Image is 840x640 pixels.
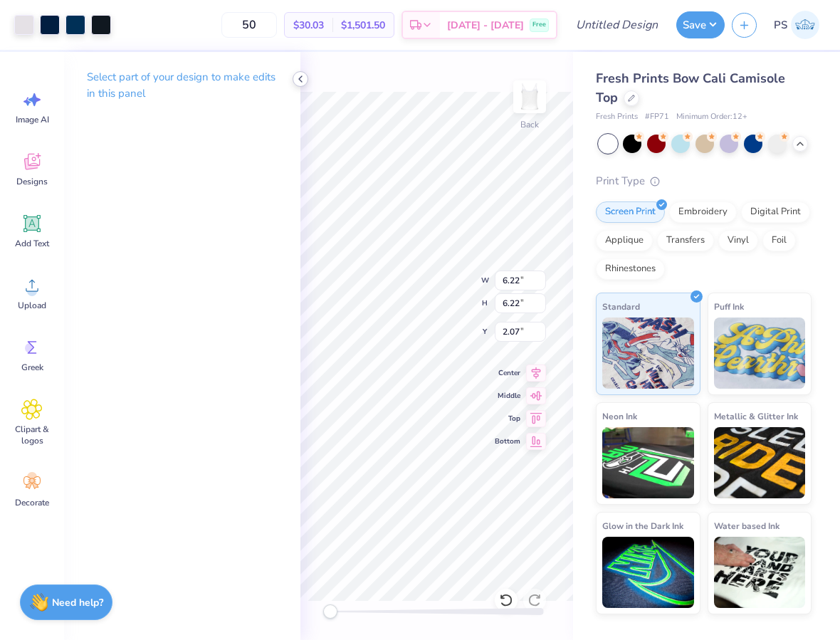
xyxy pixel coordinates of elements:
[565,11,669,39] input: Untitled Design
[596,111,638,123] span: Fresh Prints
[515,83,544,111] img: Back
[791,11,819,39] img: Phoenix Seal
[21,362,43,373] span: Greek
[602,299,640,314] span: Standard
[602,518,683,533] span: Glow in the Dark Ink
[714,318,806,389] img: Puff Ink
[602,537,694,608] img: Glow in the Dark Ink
[714,427,806,498] img: Metallic & Glitter Ink
[323,604,337,619] div: Accessibility label
[520,118,539,131] div: Back
[52,596,103,609] strong: Need help?
[532,20,546,30] span: Free
[18,300,46,311] span: Upload
[596,70,785,106] span: Fresh Prints Bow Cali Camisole Top
[596,173,812,189] div: Print Type
[16,176,48,187] span: Designs
[495,436,520,447] span: Bottom
[714,409,798,424] span: Metallic & Glitter Ink
[774,17,787,33] span: PS
[762,230,796,251] div: Foil
[87,69,278,102] p: Select part of your design to make edits in this panel
[596,201,665,223] div: Screen Print
[9,424,56,446] span: Clipart & logos
[767,11,826,39] a: PS
[602,427,694,498] img: Neon Ink
[15,238,49,249] span: Add Text
[714,518,779,533] span: Water based Ink
[495,390,520,402] span: Middle
[602,409,637,424] span: Neon Ink
[645,111,669,123] span: # FP71
[657,230,714,251] div: Transfers
[495,367,520,379] span: Center
[596,258,665,280] div: Rhinestones
[221,12,277,38] input: – –
[602,318,694,389] img: Standard
[676,11,725,38] button: Save
[741,201,810,223] div: Digital Print
[447,18,524,33] span: [DATE] - [DATE]
[714,537,806,608] img: Water based Ink
[669,201,737,223] div: Embroidery
[676,111,747,123] span: Minimum Order: 12 +
[293,18,324,33] span: $30.03
[15,497,49,508] span: Decorate
[596,230,653,251] div: Applique
[718,230,758,251] div: Vinyl
[495,413,520,424] span: Top
[714,299,744,314] span: Puff Ink
[341,18,385,33] span: $1,501.50
[16,114,49,125] span: Image AI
